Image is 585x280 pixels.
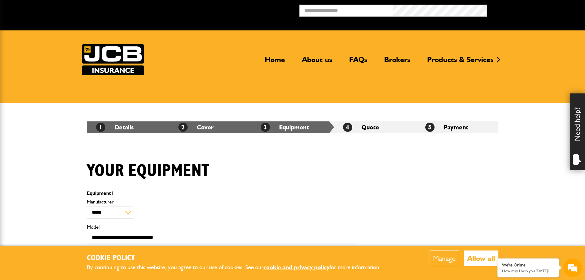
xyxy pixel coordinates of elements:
[252,121,334,133] li: Equipment
[423,55,498,69] a: Products & Services
[87,161,209,181] h1: Your equipment
[416,121,498,133] li: Payment
[343,123,352,132] span: 4
[87,263,391,272] p: By continuing to use this website, you agree to our use of cookies. See our for more information.
[263,264,330,271] a: cookie and privacy policy
[334,121,416,133] li: Quote
[425,123,435,132] span: 5
[82,44,144,75] img: JCB Insurance Services logo
[111,190,114,196] span: 1
[380,55,415,69] a: Brokers
[178,123,188,132] span: 2
[502,269,554,273] p: How may I help you today?
[487,5,580,14] button: Broker Login
[261,123,270,132] span: 3
[260,55,290,69] a: Home
[96,123,105,132] span: 1
[87,254,391,263] h2: Cookie Policy
[502,262,554,268] div: We're Online!
[297,55,337,69] a: About us
[464,250,498,266] button: Allow all
[345,55,372,69] a: FAQs
[96,124,134,131] a: 1Details
[570,93,585,170] div: Need help?
[430,250,459,266] button: Manage
[178,124,214,131] a: 2Cover
[82,44,144,75] a: JCB Insurance Services
[87,225,358,230] label: Model
[87,199,358,204] label: Manufacturer
[87,191,358,196] p: Equipment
